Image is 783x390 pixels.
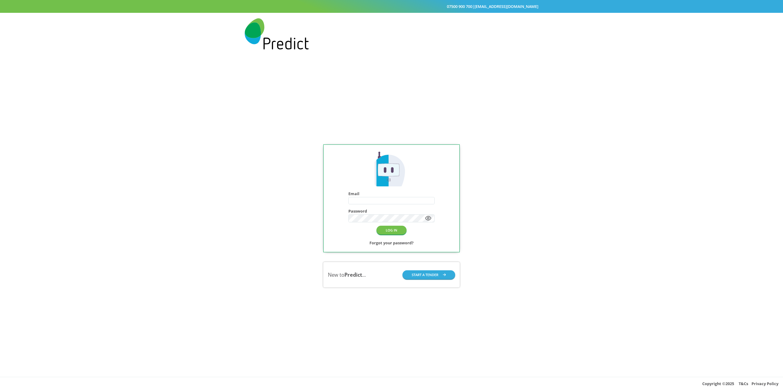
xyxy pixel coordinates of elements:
[348,191,435,196] h4: Email
[348,209,435,213] h4: Password
[474,4,538,9] a: [EMAIL_ADDRESS][DOMAIN_NAME]
[739,381,748,386] a: T&Cs
[369,239,414,246] a: Forgot your password?
[751,381,778,386] a: Privacy Policy
[245,3,538,10] div: |
[344,271,362,278] b: Predict
[245,18,309,49] img: Predict Mobile
[372,150,411,189] img: Predict Mobile
[377,226,406,235] button: LOG IN
[447,4,472,9] a: 07500 900 700
[403,270,455,279] button: START A TENDER
[328,271,366,279] div: New to ...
